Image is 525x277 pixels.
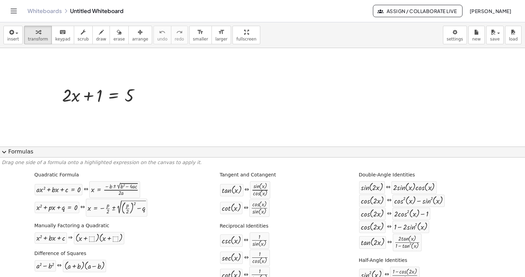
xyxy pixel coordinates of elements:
[55,37,70,42] span: keypad
[218,28,225,36] i: format_size
[24,26,52,44] button: transform
[193,37,208,42] span: smaller
[3,26,23,44] button: insert
[472,37,481,42] span: new
[212,26,231,44] button: format_sizelarger
[232,26,260,44] button: fullscreen
[373,5,463,17] button: Assign / Collaborate Live
[509,37,518,42] span: load
[34,222,109,229] label: Manually Factoring a Quadratic
[2,159,523,166] p: Drag one side of a formula onto a highlighted expression on the canvas to apply it.
[157,37,168,42] span: undo
[220,223,269,230] label: Reciprocal Identities
[189,26,212,44] button: format_sizesmaller
[379,8,457,14] span: Assign / Collaborate Live
[84,186,88,194] div: ⇔
[159,28,166,36] i: undo
[27,8,62,14] a: Whiteboards
[171,26,188,44] button: redoredo
[387,210,391,218] div: ⇔
[113,37,125,42] span: erase
[244,186,249,194] div: ⇔
[110,26,128,44] button: erase
[59,28,66,36] i: keyboard
[92,26,110,44] button: draw
[220,172,276,178] label: Tangent and Cotangent
[68,234,72,242] div: ⇒
[176,28,183,36] i: redo
[132,37,148,42] span: arrange
[244,254,249,262] div: ⇔
[387,223,391,231] div: ⇔
[8,5,19,16] button: Toggle navigation
[386,184,390,192] div: ⇔
[464,5,517,17] button: [PERSON_NAME]
[153,26,171,44] button: undoundo
[387,197,391,205] div: ⇔
[96,37,106,42] span: draw
[469,8,511,14] span: [PERSON_NAME]
[74,26,93,44] button: scrub
[34,250,86,257] label: Difference of Squares
[468,26,485,44] button: new
[244,236,248,244] div: ⇔
[197,28,204,36] i: format_size
[486,26,504,44] button: save
[28,37,48,42] span: transform
[80,204,85,211] div: ⇔
[387,239,392,246] div: ⇔
[236,37,256,42] span: fullscreen
[447,37,463,42] span: settings
[128,26,152,44] button: arrange
[359,172,415,178] label: Double-Angle Identities
[505,26,522,44] button: load
[7,37,19,42] span: insert
[359,257,407,264] label: Half-Angle Identities
[175,37,184,42] span: redo
[57,262,61,270] div: ⇔
[34,172,79,178] label: Quadratic Formula
[244,204,248,212] div: ⇔
[443,26,467,44] button: settings
[52,26,74,44] button: keyboardkeypad
[78,37,89,42] span: scrub
[490,37,500,42] span: save
[215,37,227,42] span: larger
